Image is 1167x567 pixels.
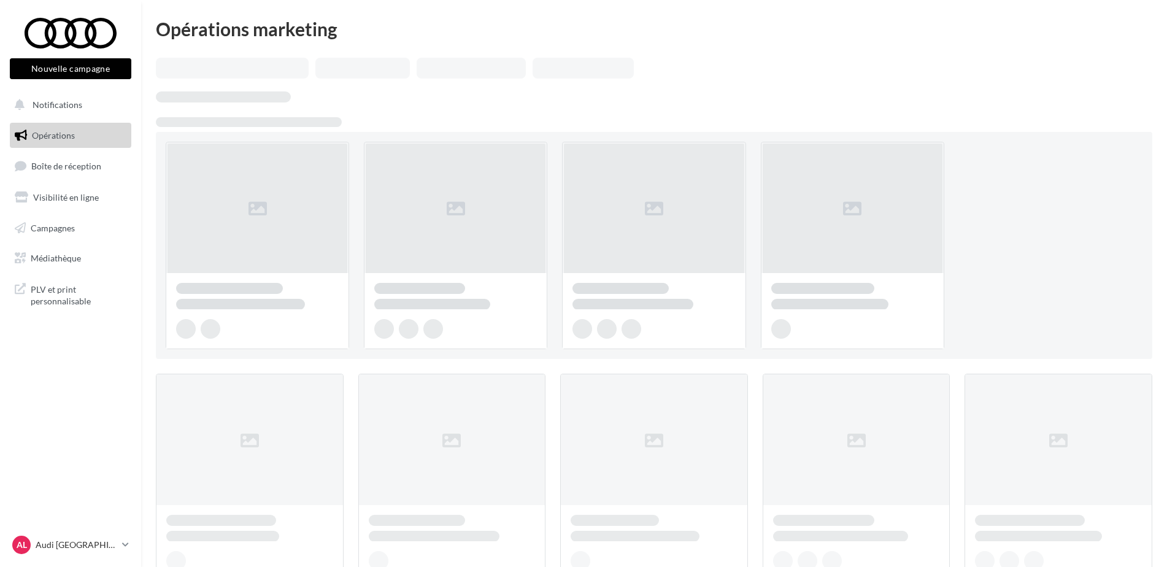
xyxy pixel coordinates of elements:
a: Opérations [7,123,134,148]
span: AL [17,539,27,551]
button: Nouvelle campagne [10,58,131,79]
a: Boîte de réception [7,153,134,179]
a: Campagnes [7,215,134,241]
span: Boîte de réception [31,161,101,171]
p: Audi [GEOGRAPHIC_DATA][PERSON_NAME] [36,539,117,551]
a: PLV et print personnalisable [7,276,134,312]
a: Médiathèque [7,245,134,271]
a: Visibilité en ligne [7,185,134,210]
span: Visibilité en ligne [33,192,99,202]
span: Médiathèque [31,253,81,263]
span: Notifications [33,99,82,110]
div: Opérations marketing [156,20,1152,38]
button: Notifications [7,92,129,118]
span: Opérations [32,130,75,141]
a: AL Audi [GEOGRAPHIC_DATA][PERSON_NAME] [10,533,131,557]
span: Campagnes [31,222,75,233]
span: PLV et print personnalisable [31,281,126,307]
